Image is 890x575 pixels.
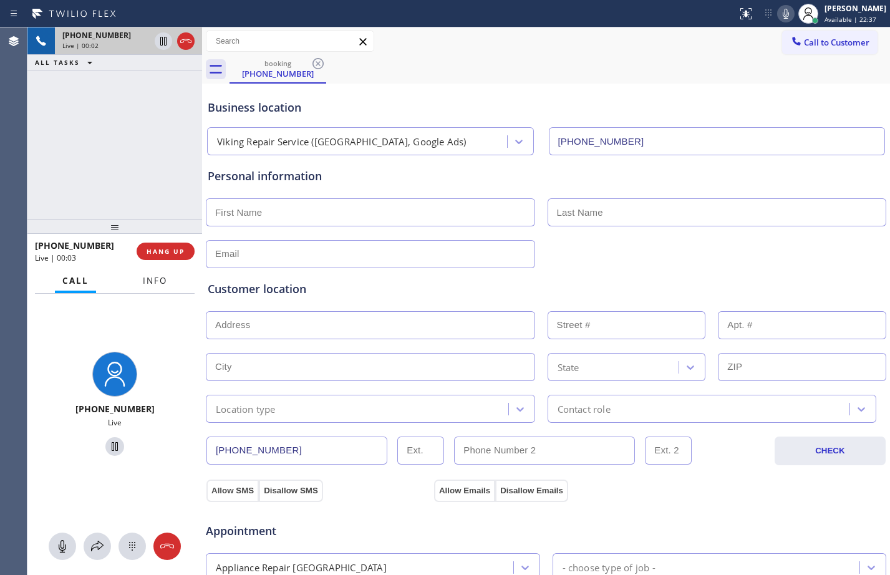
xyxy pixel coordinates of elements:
[558,360,579,374] div: State
[27,55,105,70] button: ALL TASKS
[206,240,535,268] input: Email
[84,533,111,560] button: Open directory
[143,275,167,286] span: Info
[397,437,444,465] input: Ext.
[35,253,76,263] span: Live | 00:03
[62,275,89,286] span: Call
[825,3,886,14] div: [PERSON_NAME]
[775,437,886,465] button: CHECK
[216,560,387,574] div: Appliance Repair [GEOGRAPHIC_DATA]
[208,281,884,297] div: Customer location
[548,198,887,226] input: Last Name
[206,311,535,339] input: Address
[563,560,655,574] div: - choose type of job -
[718,353,886,381] input: ZIP
[645,437,692,465] input: Ext. 2
[75,403,155,415] span: [PHONE_NUMBER]
[206,198,535,226] input: First Name
[495,480,568,502] button: Disallow Emails
[718,311,886,339] input: Apt. #
[548,311,706,339] input: Street #
[105,437,124,456] button: Hold Customer
[454,437,635,465] input: Phone Number 2
[155,32,172,50] button: Hold Customer
[231,59,325,68] div: booking
[208,99,884,116] div: Business location
[782,31,878,54] button: Call to Customer
[206,31,374,51] input: Search
[147,247,185,256] span: HANG UP
[62,30,131,41] span: [PHONE_NUMBER]
[217,135,467,149] div: Viking Repair Service ([GEOGRAPHIC_DATA], Google Ads)
[777,5,795,22] button: Mute
[35,239,114,251] span: [PHONE_NUMBER]
[434,480,495,502] button: Allow Emails
[208,168,884,185] div: Personal information
[206,523,431,539] span: Appointment
[231,56,325,82] div: (281) 414-5092
[62,41,99,50] span: Live | 00:02
[804,37,869,48] span: Call to Customer
[206,437,387,465] input: Phone Number
[177,32,195,50] button: Hang up
[231,68,325,79] div: [PHONE_NUMBER]
[108,417,122,428] span: Live
[206,353,535,381] input: City
[137,243,195,260] button: HANG UP
[825,15,876,24] span: Available | 22:37
[49,533,76,560] button: Mute
[119,533,146,560] button: Open dialpad
[153,533,181,560] button: Hang up
[259,480,323,502] button: Disallow SMS
[206,480,259,502] button: Allow SMS
[558,402,611,416] div: Contact role
[55,269,96,293] button: Call
[216,402,276,416] div: Location type
[135,269,175,293] button: Info
[35,58,80,67] span: ALL TASKS
[549,127,886,155] input: Phone Number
